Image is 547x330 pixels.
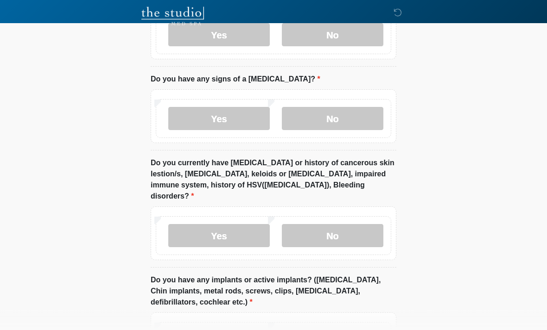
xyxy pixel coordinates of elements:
img: The Studio Med Spa Logo [141,7,204,25]
label: Yes [168,107,270,131]
label: Yes [168,224,270,248]
label: No [282,24,383,47]
label: Do you have any signs of a [MEDICAL_DATA]? [151,74,320,85]
label: No [282,107,383,131]
label: No [282,224,383,248]
label: Do you have any implants or active implants? ([MEDICAL_DATA], Chin implants, metal rods, screws, ... [151,275,396,308]
label: Yes [168,24,270,47]
label: Do you currently have [MEDICAL_DATA] or history of cancerous skin lestion/s, [MEDICAL_DATA], kelo... [151,158,396,202]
